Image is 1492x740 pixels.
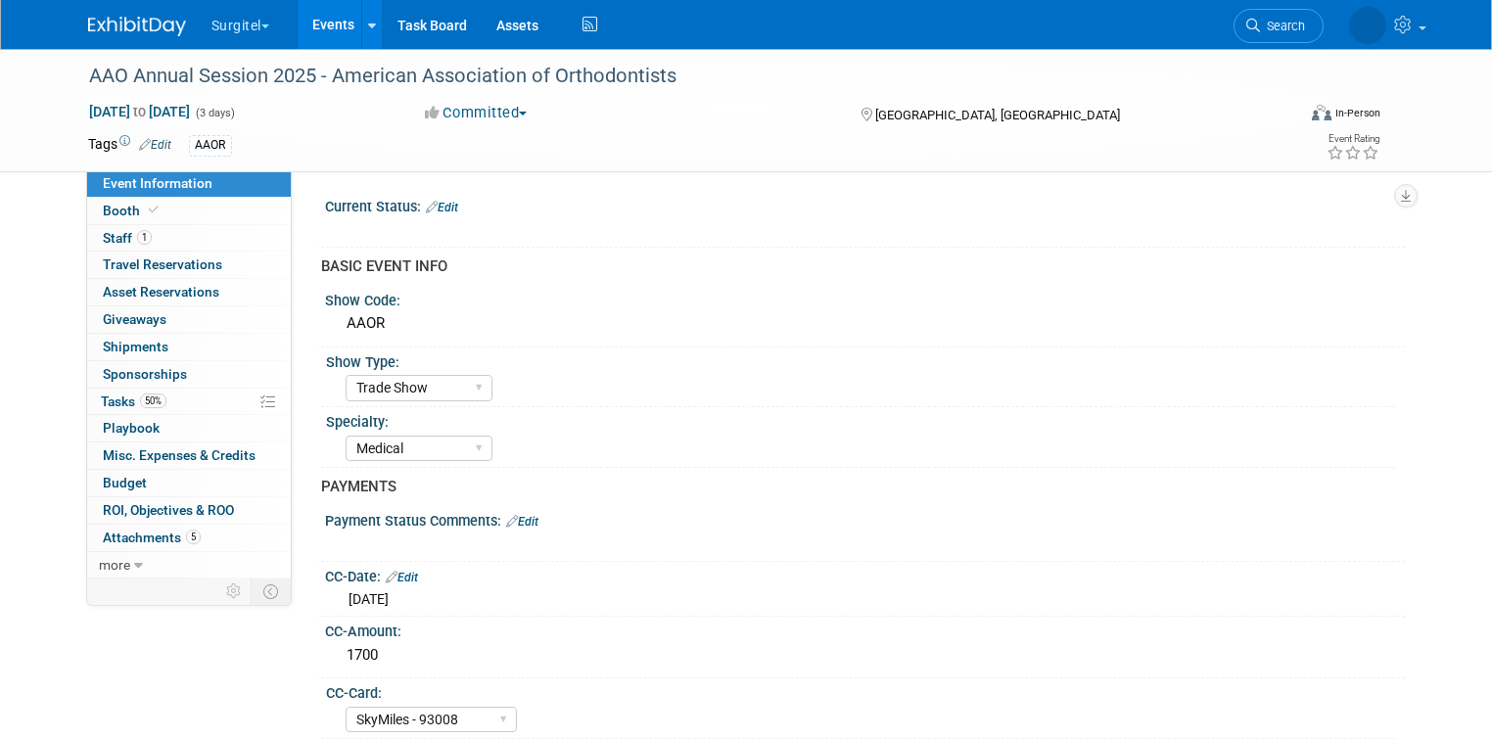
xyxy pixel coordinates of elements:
span: Search [1260,19,1305,33]
div: CC-Date: [325,562,1405,587]
a: Edit [386,571,418,584]
span: [DATE] [349,591,389,607]
span: [DATE] [DATE] [88,103,191,120]
a: Edit [426,201,458,214]
div: PAYMENTS [321,477,1390,497]
i: Booth reservation complete [149,205,159,215]
span: Shipments [103,339,168,354]
div: Event Format [1189,102,1380,131]
a: Asset Reservations [87,279,291,305]
div: AAOR [340,308,1390,339]
div: CC-Amount: [325,617,1405,641]
div: Specialty: [326,407,1396,432]
span: Budget [103,475,147,490]
span: more [99,557,130,573]
a: Giveaways [87,306,291,333]
a: Tasks50% [87,389,291,415]
a: Budget [87,470,291,496]
td: Toggle Event Tabs [251,578,291,604]
a: Shipments [87,334,291,360]
span: Tasks [101,393,166,409]
span: [GEOGRAPHIC_DATA], [GEOGRAPHIC_DATA] [875,108,1120,122]
span: Attachments [103,530,201,545]
span: Playbook [103,420,160,436]
span: Misc. Expenses & Credits [103,447,256,463]
img: Format-Inperson.png [1312,105,1331,120]
div: CC-Card: [326,678,1396,703]
span: 1 [137,230,152,245]
a: Booth [87,198,291,224]
a: Playbook [87,415,291,441]
td: Tags [88,134,171,157]
img: Neil Lobocki [1349,7,1386,44]
a: Event Information [87,170,291,197]
a: ROI, Objectives & ROO [87,497,291,524]
span: (3 days) [194,107,235,119]
span: Giveaways [103,311,166,327]
a: more [87,552,291,578]
td: Personalize Event Tab Strip [217,578,252,604]
span: 5 [186,530,201,544]
div: BASIC EVENT INFO [321,256,1390,277]
div: Current Status: [325,192,1405,217]
span: Staff [103,230,152,246]
button: Committed [418,103,535,123]
span: Sponsorships [103,366,187,382]
a: Misc. Expenses & Credits [87,442,291,469]
a: Staff1 [87,225,291,252]
span: Travel Reservations [103,256,222,272]
div: Event Rating [1327,134,1379,144]
a: Attachments5 [87,525,291,551]
span: ROI, Objectives & ROO [103,502,234,518]
div: Show Code: [325,286,1405,310]
span: Booth [103,203,163,218]
a: Search [1234,9,1324,43]
span: 50% [140,393,166,408]
div: AAO Annual Session 2025 - American Association of Orthodontists [82,59,1271,94]
a: Travel Reservations [87,252,291,278]
a: Edit [506,515,538,529]
a: Sponsorships [87,361,291,388]
span: Event Information [103,175,212,191]
div: In-Person [1334,106,1380,120]
div: Payment Status Comments: [325,506,1405,532]
div: AAOR [189,135,232,156]
div: 1700 [340,640,1390,671]
div: Show Type: [326,347,1396,372]
img: ExhibitDay [88,17,186,36]
span: to [130,104,149,119]
a: Edit [139,138,171,152]
span: Asset Reservations [103,284,219,300]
